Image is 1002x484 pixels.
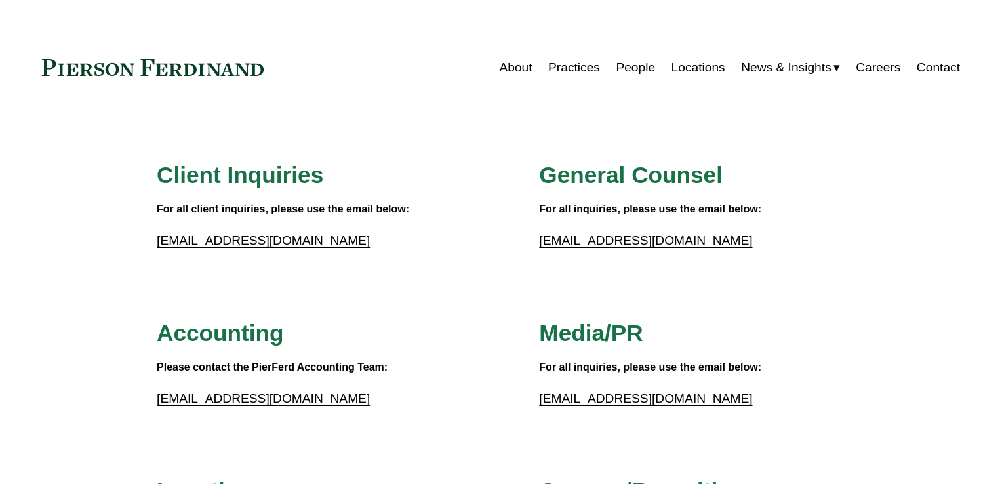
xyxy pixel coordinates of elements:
a: About [499,55,532,80]
a: [EMAIL_ADDRESS][DOMAIN_NAME] [157,233,370,247]
a: People [616,55,655,80]
strong: For all inquiries, please use the email below: [539,203,761,214]
span: General Counsel [539,162,723,188]
strong: Please contact the PierFerd Accounting Team: [157,361,388,373]
a: [EMAIL_ADDRESS][DOMAIN_NAME] [539,392,752,405]
a: Locations [671,55,725,80]
a: Practices [548,55,600,80]
a: Careers [856,55,900,80]
span: News & Insights [741,56,832,79]
a: [EMAIL_ADDRESS][DOMAIN_NAME] [157,392,370,405]
strong: For all inquiries, please use the email below: [539,361,761,373]
strong: For all client inquiries, please use the email below: [157,203,409,214]
a: [EMAIL_ADDRESS][DOMAIN_NAME] [539,233,752,247]
span: Accounting [157,320,284,346]
a: Contact [917,55,960,80]
span: Client Inquiries [157,162,323,188]
span: Media/PR [539,320,643,346]
a: folder dropdown [741,55,840,80]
